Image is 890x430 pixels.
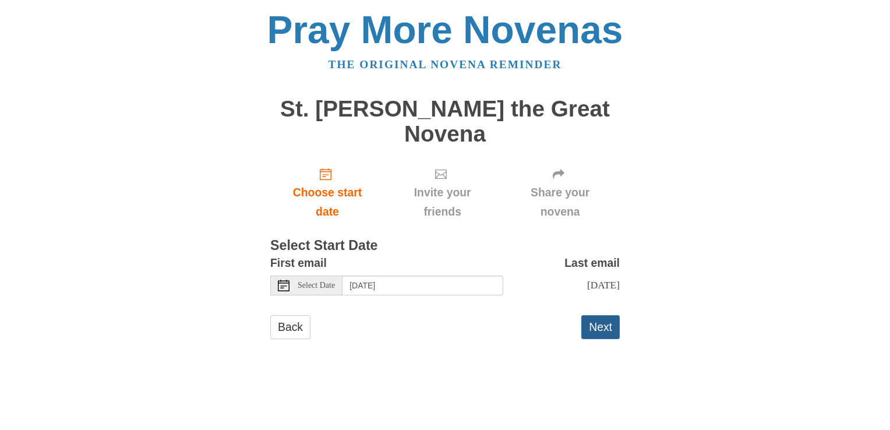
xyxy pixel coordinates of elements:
span: [DATE] [587,279,620,291]
span: Share your novena [512,183,608,221]
div: Click "Next" to confirm your start date first. [500,158,620,227]
label: First email [270,253,327,273]
h3: Select Start Date [270,238,620,253]
a: Back [270,315,310,339]
span: Choose start date [282,183,373,221]
a: Pray More Novenas [267,8,623,51]
a: The original novena reminder [329,58,562,71]
div: Click "Next" to confirm your start date first. [384,158,500,227]
label: Last email [564,253,620,273]
span: Invite your friends [396,183,489,221]
button: Next [581,315,620,339]
span: Select Date [298,281,335,290]
a: Choose start date [270,158,384,227]
h1: St. [PERSON_NAME] the Great Novena [270,97,620,146]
